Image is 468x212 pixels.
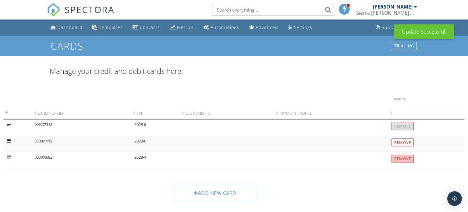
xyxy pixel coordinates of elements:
[131,108,180,120] th: Exp: activate to sort column ascending
[447,191,462,206] div: Open Intercom Messenger
[57,24,83,30] div: Dashboard
[392,122,414,130] div: Remove
[212,4,334,16] input: Search everything...
[391,42,417,50] div: Billing
[247,22,281,33] a: Advanced
[392,138,414,147] input: Remove
[174,185,256,201] div: Add new card
[392,155,414,163] input: Remove
[180,108,274,120] th: Customer ID: activate to sort column ascending
[285,22,315,33] a: Settings
[294,24,312,30] div: Settings
[390,41,417,51] a: Billing
[256,24,278,30] div: Advanced
[32,136,131,153] td: XXXX1119
[32,120,131,136] td: XXXX7318
[388,108,464,120] th: : activate to sort column ascending
[211,24,239,30] div: Automations
[394,24,454,39] div: Update successful.
[177,24,194,30] div: Metrics
[373,22,420,33] a: Support Center
[131,136,180,153] td: 2028-6
[274,108,388,120] th: Payment Profile: activate to sort column ascending
[47,3,60,16] img: The Best Home Inspection Software - Spectora
[50,66,262,76] p: Manage your credit and debit cards here.
[65,3,115,16] span: SPECTORA
[99,24,123,30] div: Templates
[32,152,131,169] td: XXXX6682
[51,41,417,51] h1: Cards
[90,22,125,33] a: Templates
[131,152,180,169] td: 2028-4
[130,22,162,33] a: Contacts
[373,4,413,10] div: [PERSON_NAME]
[382,24,417,30] div: Support Center
[167,22,196,33] a: Metrics
[393,91,463,106] label: Search:
[48,22,85,33] a: Dashboard
[4,108,32,120] th: : activate to sort column descending
[131,120,180,136] td: 2028-6
[32,108,131,120] th: Card Number: activate to sort column ascending
[356,10,417,16] div: Sierra Blanca Home Inspections
[408,91,463,106] input: Search:
[47,8,115,21] a: SPECTORA
[201,22,242,33] a: Automations (Basic)
[140,24,160,30] div: Contacts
